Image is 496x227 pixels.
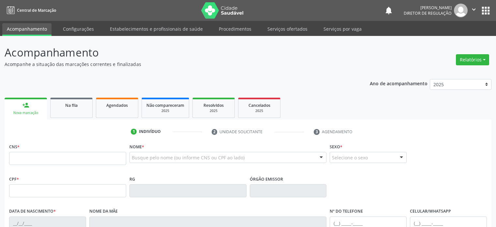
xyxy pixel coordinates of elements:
label: Sexo [330,142,342,152]
div: Indivíduo [139,129,161,135]
span: Não compareceram [146,103,184,108]
a: Acompanhamento [2,23,52,36]
label: Data de nascimento [9,206,56,217]
a: Procedimentos [214,23,256,35]
span: Diretor de regulação [404,10,452,16]
label: Celular/WhatsApp [410,206,451,217]
p: Acompanhe a situação das marcações correntes e finalizadas [5,61,345,68]
button: apps [480,5,491,16]
span: Busque pelo nome (ou informe CNS ou CPF ao lado) [132,154,245,161]
span: Cancelados [248,103,270,108]
div: Nova marcação [9,110,42,115]
button:  [468,4,480,17]
label: RG [129,174,135,184]
a: Central de Marcação [5,5,56,16]
span: Central de Marcação [17,8,56,13]
p: Acompanhamento [5,44,345,61]
button: notifications [384,6,393,15]
span: Selecione o sexo [332,154,368,161]
div: 2025 [197,108,230,113]
button: Relatórios [456,54,489,65]
a: Serviços ofertados [263,23,312,35]
label: Nº do Telefone [330,206,363,217]
div: 2025 [243,108,276,113]
a: Configurações [58,23,98,35]
span: Resolvidos [203,103,224,108]
div: 2025 [146,108,184,113]
p: Ano de acompanhamento [370,79,428,87]
a: Estabelecimentos e profissionais de saúde [105,23,207,35]
img: img [454,4,468,17]
span: Agendados [106,103,128,108]
span: Na fila [65,103,78,108]
div: [PERSON_NAME] [404,5,452,10]
a: Serviços por vaga [319,23,366,35]
div: 1 [131,129,137,135]
label: Nome da mãe [89,206,118,217]
label: CNS [9,142,20,152]
label: Nome [129,142,144,152]
label: Órgão emissor [250,174,283,184]
i:  [470,6,477,13]
div: person_add [22,102,29,109]
label: CPF [9,174,19,184]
